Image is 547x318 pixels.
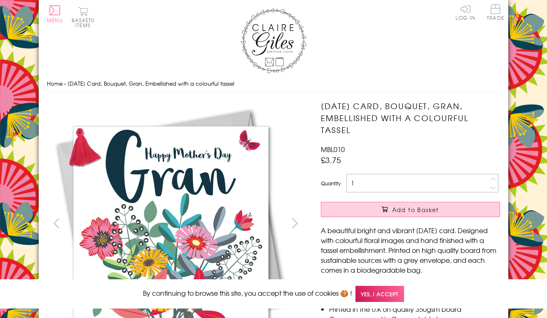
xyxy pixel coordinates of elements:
[487,4,504,20] span: Trade
[321,180,341,187] label: Quantity
[321,100,500,136] h1: [DATE] Card, Bouquet, Gran, Embellished with a colourful tassel
[329,304,500,314] li: Printed in the U.K on quality 350gsm board
[47,75,500,92] nav: breadcrumbs
[321,154,341,166] span: £3.75
[286,214,304,232] button: next
[64,79,66,87] span: ›
[487,4,504,22] a: Trade
[75,16,94,29] span: 0 items
[47,16,63,24] span: Menu
[456,4,475,20] a: Log In
[47,5,63,23] button: Menu
[47,214,65,232] button: prev
[241,8,306,73] img: Claire Giles Greetings Cards
[321,144,345,154] span: MBL010
[321,202,500,217] button: Add to Basket
[72,7,94,28] button: Basket0 items
[47,79,63,87] a: Home
[68,79,234,87] span: [DATE] Card, Bouquet, Gran, Embellished with a colourful tassel
[355,286,404,302] span: Yes, I accept
[392,206,439,214] span: Add to Basket
[321,225,500,275] p: A beautiful bright and vibrant [DATE] card. Designed with colourful floral images and hand finish...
